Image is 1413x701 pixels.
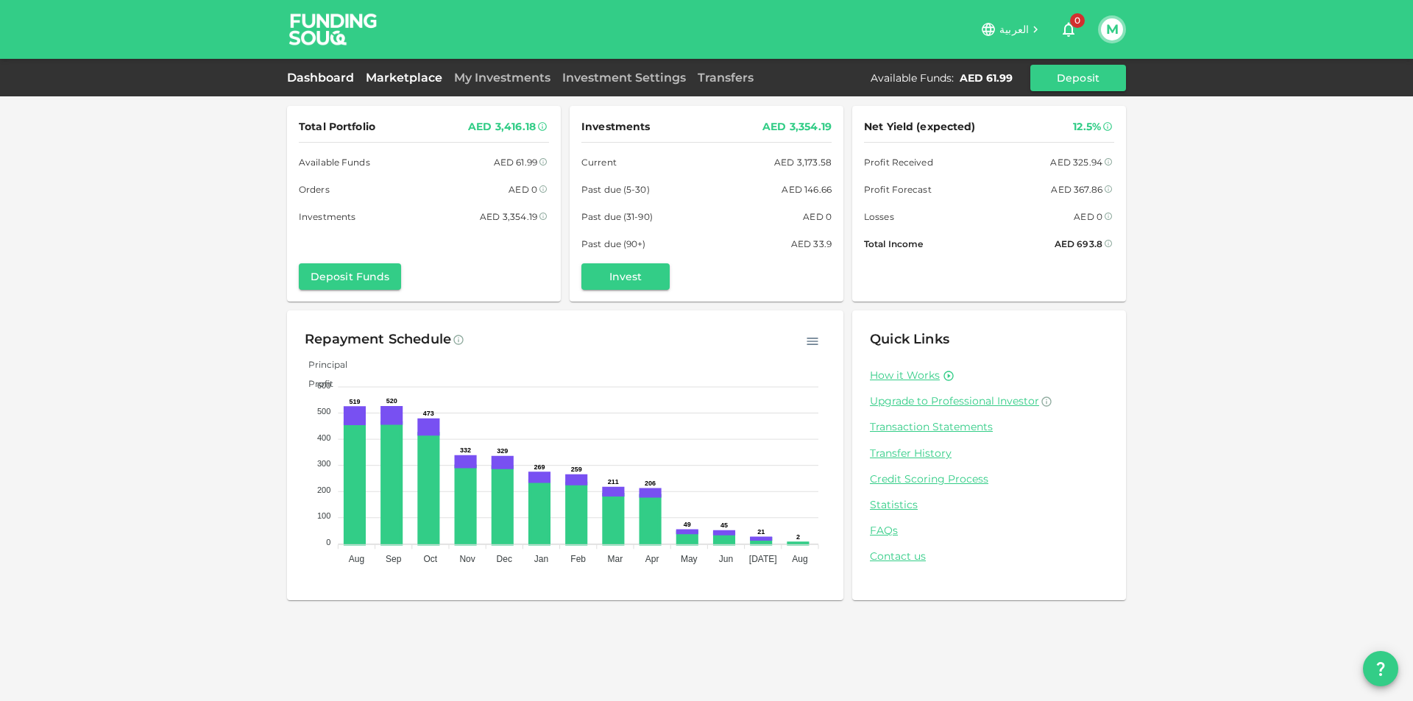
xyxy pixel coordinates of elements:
[1070,13,1085,28] span: 0
[870,498,1108,512] a: Statistics
[317,459,330,468] tspan: 300
[870,369,940,382] a: How it Works
[1030,65,1126,91] button: Deposit
[468,118,536,136] div: AED 3,416.18
[1363,651,1398,686] button: question
[870,446,1108,460] a: Transfer History
[317,511,330,520] tspan: 100
[386,554,402,564] tspan: Sep
[1051,182,1102,197] div: AED 367.86
[792,554,807,564] tspan: Aug
[534,554,548,564] tspan: Jan
[581,263,670,290] button: Invest
[581,209,653,224] span: Past due (31-90)
[1050,154,1102,170] div: AED 325.94
[870,394,1108,408] a: Upgrade to Professional Investor
[424,554,438,564] tspan: Oct
[681,554,698,564] tspan: May
[570,554,586,564] tspan: Feb
[803,209,832,224] div: AED 0
[459,554,475,564] tspan: Nov
[960,71,1013,85] div: AED 61.99
[719,554,733,564] tspan: Jun
[749,554,777,564] tspan: [DATE]
[299,209,355,224] span: Investments
[448,71,556,85] a: My Investments
[864,209,894,224] span: Losses
[581,118,650,136] span: Investments
[349,554,364,564] tspan: Aug
[1054,15,1083,44] button: 0
[287,71,360,85] a: Dashboard
[1055,236,1102,252] div: AED 693.8
[870,420,1108,434] a: Transaction Statements
[317,433,330,442] tspan: 400
[305,328,451,352] div: Repayment Schedule
[299,154,370,170] span: Available Funds
[1074,209,1102,224] div: AED 0
[870,394,1039,408] span: Upgrade to Professional Investor
[864,118,976,136] span: Net Yield (expected)
[360,71,448,85] a: Marketplace
[782,182,832,197] div: AED 146.66
[556,71,692,85] a: Investment Settings
[297,359,347,370] span: Principal
[870,331,949,347] span: Quick Links
[299,118,375,136] span: Total Portfolio
[864,154,933,170] span: Profit Received
[581,182,650,197] span: Past due (5-30)
[645,554,659,564] tspan: Apr
[494,154,537,170] div: AED 61.99
[299,182,330,197] span: Orders
[1101,18,1123,40] button: M
[299,263,401,290] button: Deposit Funds
[509,182,537,197] div: AED 0
[791,236,832,252] div: AED 33.9
[864,182,932,197] span: Profit Forecast
[297,378,333,389] span: Profit
[480,209,537,224] div: AED 3,354.19
[870,472,1108,486] a: Credit Scoring Process
[326,538,330,547] tspan: 0
[608,554,623,564] tspan: Mar
[581,154,617,170] span: Current
[692,71,759,85] a: Transfers
[1073,118,1101,136] div: 12.5%
[870,549,1108,563] a: Contact us
[762,118,832,136] div: AED 3,354.19
[870,524,1108,538] a: FAQs
[999,23,1029,36] span: العربية
[317,381,330,390] tspan: 600
[317,407,330,416] tspan: 500
[871,71,954,85] div: Available Funds :
[864,236,923,252] span: Total Income
[774,154,832,170] div: AED 3,173.58
[497,554,512,564] tspan: Dec
[581,236,646,252] span: Past due (90+)
[317,485,330,494] tspan: 200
